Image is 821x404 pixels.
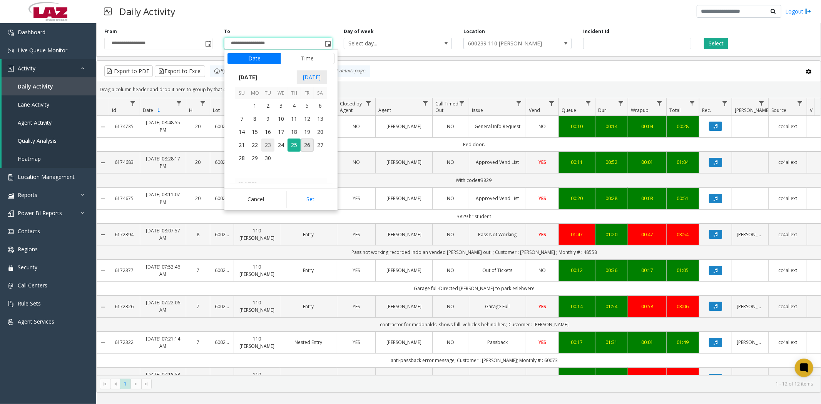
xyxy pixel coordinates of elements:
[8,174,14,180] img: 'icon'
[671,231,694,238] a: 03:54
[97,268,109,274] a: Collapse Details
[18,300,41,307] span: Rule Sets
[671,267,694,274] a: 01:05
[145,227,181,242] a: [DATE] 08:07:57 AM
[600,195,623,202] a: 00:28
[474,123,521,130] a: General Info Request
[285,231,332,238] a: Entry
[301,139,314,152] td: Friday, September 26, 2025
[785,7,811,15] a: Logout
[563,159,590,166] a: 00:11
[248,112,261,125] td: Monday, September 8, 2025
[114,159,135,166] a: 6174683
[563,231,590,238] a: 01:47
[737,231,764,238] a: [PERSON_NAME].
[215,339,229,346] a: 600239
[474,159,521,166] a: Approved Vend List
[18,47,67,54] span: Live Queue Monitor
[671,159,694,166] a: 01:04
[353,195,360,202] span: YES
[104,28,117,35] label: From
[323,38,332,49] span: Toggle popup
[538,159,546,165] span: YES
[539,267,546,274] span: NO
[301,99,314,112] span: 5
[8,210,14,217] img: 'icon'
[342,339,371,346] a: YES
[174,98,184,109] a: Date Filter Menu
[671,195,694,202] a: 00:51
[145,335,181,350] a: [DATE] 07:21:14 AM
[8,247,14,253] img: 'icon'
[97,160,109,166] a: Collapse Details
[563,339,590,346] div: 00:17
[600,159,623,166] div: 00:52
[531,123,554,130] a: NO
[633,303,662,310] div: 00:58
[437,123,464,130] a: NO
[114,195,135,202] a: 6174675
[155,65,205,77] button: Export to Excel
[314,139,327,152] span: 27
[301,112,314,125] td: Friday, September 12, 2025
[314,125,327,139] span: 20
[114,267,135,274] a: 6172377
[342,159,371,166] a: NO
[285,267,332,274] a: Entry
[18,28,45,36] span: Dashboard
[114,303,135,310] a: 6172326
[314,99,327,112] td: Saturday, September 6, 2025
[97,340,109,346] a: Collapse Details
[600,123,623,130] a: 00:14
[8,283,14,289] img: 'icon'
[261,139,274,152] td: Tuesday, September 23, 2025
[600,231,623,238] div: 01:20
[2,77,96,95] a: Daily Activity
[2,132,96,150] a: Quality Analysis
[353,159,360,165] span: NO
[18,101,49,108] span: Lane Activity
[633,339,662,346] div: 00:01
[633,195,662,202] a: 00:03
[380,159,428,166] a: [PERSON_NAME]
[531,159,554,166] a: YES
[538,303,546,310] span: YES
[18,191,37,199] span: Reports
[353,267,360,274] span: YES
[633,231,662,238] a: 00:47
[248,125,261,139] span: 15
[215,303,229,310] a: 600239
[235,125,248,139] span: 14
[474,195,521,202] a: Approved Vend List
[420,98,431,109] a: Agent Filter Menu
[8,192,14,199] img: 'icon'
[97,196,109,202] a: Collapse Details
[563,195,590,202] a: 00:20
[145,191,181,205] a: [DATE] 08:11:07 PM
[288,99,301,112] td: Thursday, September 4, 2025
[633,267,662,274] a: 00:17
[274,112,288,125] span: 10
[239,227,275,242] a: 110 [PERSON_NAME]
[531,303,554,310] a: YES
[288,139,301,152] td: Thursday, September 25, 2025
[18,318,54,325] span: Agent Services
[671,303,694,310] div: 03:06
[198,98,208,109] a: H Filter Menu
[261,99,274,112] span: 2
[671,123,694,130] a: 00:28
[18,155,41,162] span: Heatmap
[314,99,327,112] span: 6
[363,98,374,109] a: Closed by Agent Filter Menu
[248,112,261,125] span: 8
[288,125,301,139] span: 18
[353,123,360,130] span: NO
[600,303,623,310] a: 01:54
[474,231,521,238] a: Pass Not Working
[215,123,229,130] a: 600239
